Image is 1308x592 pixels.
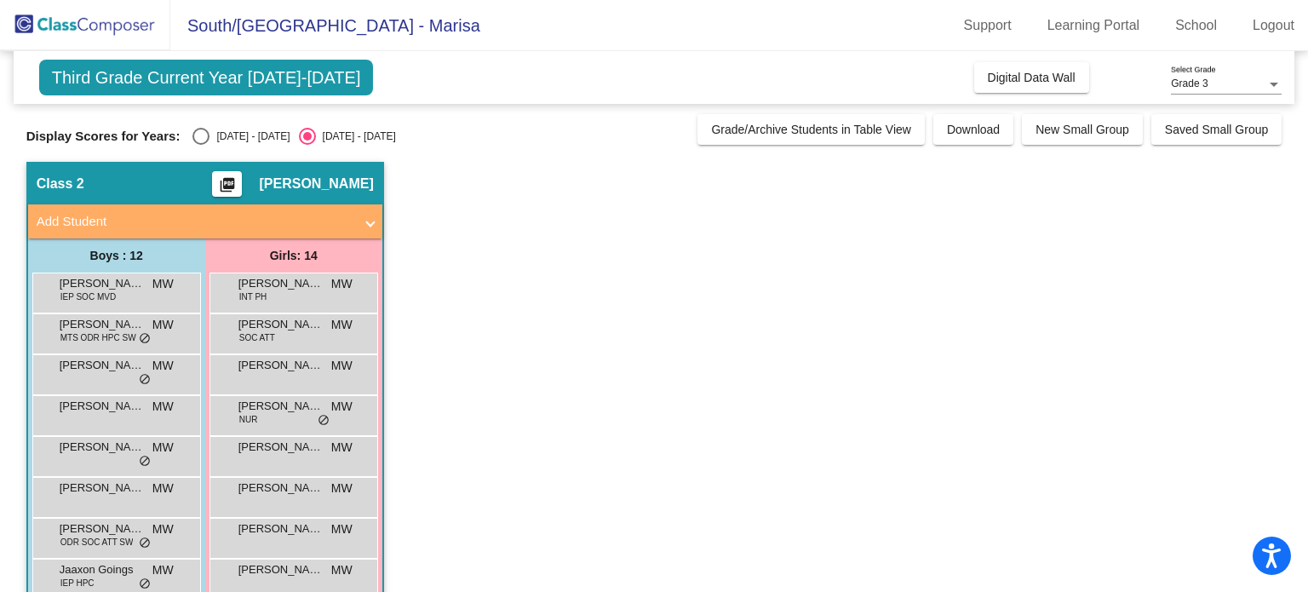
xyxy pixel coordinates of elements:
[331,357,353,375] span: MW
[1151,114,1282,145] button: Saved Small Group
[60,331,136,344] span: MTS ODR HPC SW
[697,114,925,145] button: Grade/Archive Students in Table View
[152,398,174,416] span: MW
[950,12,1025,39] a: Support
[331,275,353,293] span: MW
[192,128,395,145] mat-radio-group: Select an option
[318,414,330,428] span: do_not_disturb_alt
[331,561,353,579] span: MW
[1022,114,1143,145] button: New Small Group
[37,175,84,193] span: Class 2
[1165,123,1268,136] span: Saved Small Group
[331,520,353,538] span: MW
[238,439,324,456] span: [PERSON_NAME]
[238,398,324,415] span: [PERSON_NAME]
[60,275,145,292] span: [PERSON_NAME][US_STATE]
[239,331,275,344] span: SOC ATT
[1171,78,1208,89] span: Grade 3
[1162,12,1231,39] a: School
[60,577,95,589] span: IEP HPC
[152,480,174,497] span: MW
[1035,123,1129,136] span: New Small Group
[152,439,174,457] span: MW
[152,316,174,334] span: MW
[238,316,324,333] span: [PERSON_NAME]
[139,332,151,346] span: do_not_disturb_alt
[974,62,1089,93] button: Digital Data Wall
[60,290,116,303] span: IEP SOC MVD
[316,129,396,144] div: [DATE] - [DATE]
[39,60,374,95] span: Third Grade Current Year [DATE]-[DATE]
[238,275,324,292] span: [PERSON_NAME]
[239,413,258,426] span: NUR
[331,480,353,497] span: MW
[152,520,174,538] span: MW
[152,561,174,579] span: MW
[28,239,205,273] div: Boys : 12
[711,123,911,136] span: Grade/Archive Students in Table View
[331,439,353,457] span: MW
[60,439,145,456] span: [PERSON_NAME]
[988,71,1076,84] span: Digital Data Wall
[259,175,373,193] span: [PERSON_NAME]
[331,316,353,334] span: MW
[139,537,151,550] span: do_not_disturb_alt
[28,204,382,239] mat-expansion-panel-header: Add Student
[933,114,1013,145] button: Download
[26,129,181,144] span: Display Scores for Years:
[947,123,1000,136] span: Download
[238,357,324,374] span: [PERSON_NAME]
[205,239,382,273] div: Girls: 14
[139,373,151,387] span: do_not_disturb_alt
[60,480,145,497] span: [PERSON_NAME]
[170,12,480,39] span: South/[GEOGRAPHIC_DATA] - Marisa
[37,212,353,232] mat-panel-title: Add Student
[60,357,145,374] span: [PERSON_NAME]
[238,561,324,578] span: [PERSON_NAME]
[139,455,151,468] span: do_not_disturb_alt
[239,290,267,303] span: INT PH
[1034,12,1154,39] a: Learning Portal
[212,171,242,197] button: Print Students Details
[139,578,151,591] span: do_not_disturb_alt
[238,480,324,497] span: [PERSON_NAME]
[217,176,238,200] mat-icon: picture_as_pdf
[331,398,353,416] span: MW
[209,129,290,144] div: [DATE] - [DATE]
[152,275,174,293] span: MW
[238,520,324,537] span: [PERSON_NAME]
[60,561,145,578] span: Jaaxon Goings
[60,520,145,537] span: [PERSON_NAME]
[60,398,145,415] span: [PERSON_NAME]
[60,316,145,333] span: [PERSON_NAME]
[152,357,174,375] span: MW
[1239,12,1308,39] a: Logout
[60,536,134,549] span: ODR SOC ATT SW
